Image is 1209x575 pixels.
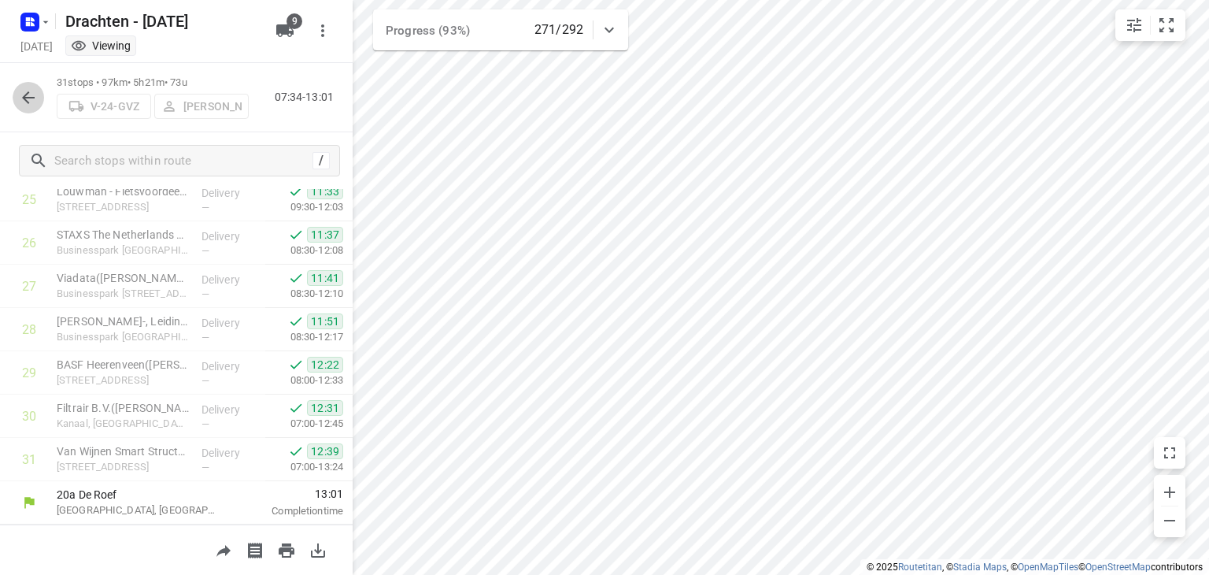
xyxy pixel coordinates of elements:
p: 08:00-12:33 [265,373,343,388]
li: © 2025 , © , © © contributors [867,562,1203,573]
p: 08:30-12:10 [265,286,343,302]
p: Delivery [201,402,260,417]
div: 27 [22,279,36,294]
p: Kanaal, [GEOGRAPHIC_DATA] [57,416,189,432]
div: small contained button group [1115,9,1185,41]
a: Routetitan [898,562,942,573]
span: 13:01 [239,486,343,502]
button: Map settings [1118,9,1150,41]
span: Download route [302,542,334,557]
p: 31 stops • 97km • 5h21m • 73u [57,76,249,91]
p: 07:00-13:24 [265,459,343,475]
button: 9 [269,15,301,46]
p: [GEOGRAPHIC_DATA], [GEOGRAPHIC_DATA] [57,503,220,518]
a: OpenMapTiles [1018,562,1078,573]
button: Fit zoom [1151,9,1182,41]
p: Delivery [201,358,260,374]
span: Print shipping labels [239,542,271,557]
p: Businesspark Friesland-West 1, Heerenveen [57,243,189,258]
p: Innovatielaan 1, Heerenveen [57,373,189,388]
span: 12:39 [307,443,343,459]
p: Delivery [201,315,260,331]
span: — [201,332,209,343]
div: 29 [22,365,36,380]
span: 11:37 [307,227,343,243]
span: — [201,288,209,300]
p: Delivery [201,228,260,244]
p: 09:30-12:03 [265,199,343,215]
span: 11:51 [307,313,343,329]
span: Share route [208,542,239,557]
a: OpenStreetMap [1085,562,1151,573]
p: Van Wijnen Smart Structures 2.0(Ellen Katsma) [57,443,189,459]
svg: Done [288,443,304,459]
p: Wetterwille 21, Heerenveen [57,459,189,475]
p: 08:30-12:08 [265,243,343,258]
span: 9 [287,13,302,29]
svg: Done [288,227,304,243]
span: 11:33 [307,184,343,199]
p: 08:30-12:17 [265,329,343,345]
svg: Done [288,270,304,286]
svg: Done [288,313,304,329]
p: 271/292 [534,20,583,39]
p: Van Gelder Kabel-, Leiding- en Montagewerken(Alexander Heldoorn) [57,313,189,329]
p: 07:34-13:01 [275,89,340,106]
input: Search stops within route [54,149,312,173]
span: — [201,375,209,387]
span: — [201,462,209,473]
p: Louwman - Fietsvoordeelshop - Heerenveen(Manon van Leeuwen-Feenstra (WIJZIGINGEN ALLEEN VIA MANON... [57,184,189,199]
div: 30 [22,409,36,424]
a: Stadia Maps [953,562,1007,573]
button: More [307,15,338,46]
div: 31 [22,452,36,467]
svg: Done [288,400,304,416]
p: STAXS The Netherlands BV(Lisette van der Kamp) [57,227,189,243]
span: Progress (93%) [386,24,470,38]
span: — [201,418,209,430]
div: Progress (93%)271/292 [373,9,628,50]
div: 25 [22,192,36,207]
p: 07:00-12:45 [265,416,343,432]
p: Filtrair B.V.(Peter Dalstra) [57,400,189,416]
p: Businesspark Friesland-West 27C, Heerenveen [57,329,189,345]
p: Viadata([PERSON_NAME]) [57,270,189,286]
p: 20a De Roef [57,487,220,503]
div: / [312,152,330,169]
span: — [201,202,209,213]
p: Delivery [201,185,260,201]
span: 11:41 [307,270,343,286]
p: [STREET_ADDRESS] [57,199,189,215]
p: BASF Heerenveen(Nicola iles) [57,357,189,373]
span: 12:22 [307,357,343,373]
p: Completion time [239,503,343,519]
svg: Done [288,184,304,199]
div: You are currently in view mode. To make any changes, go to edit project. [71,38,131,54]
div: 26 [22,236,36,250]
svg: Done [288,357,304,373]
p: Delivery [201,272,260,287]
div: 28 [22,322,36,337]
span: Print route [271,542,302,557]
p: Delivery [201,445,260,461]
span: 12:31 [307,400,343,416]
span: — [201,245,209,257]
p: Businesspark Friesland-West 45, Heerenveen [57,286,189,302]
